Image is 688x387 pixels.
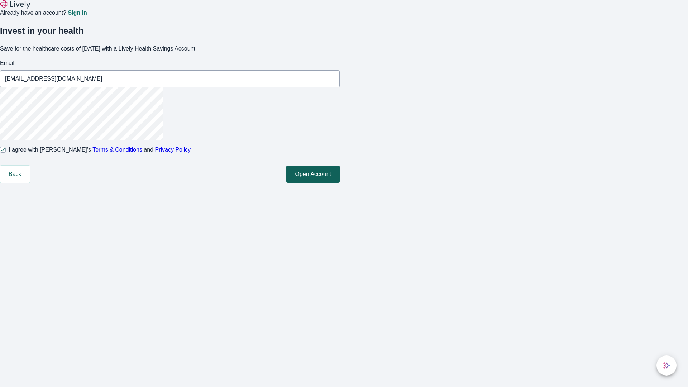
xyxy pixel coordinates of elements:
span: I agree with [PERSON_NAME]’s and [9,145,191,154]
svg: Lively AI Assistant [663,362,670,369]
a: Sign in [68,10,87,16]
a: Terms & Conditions [92,147,142,153]
button: chat [656,355,677,376]
a: Privacy Policy [155,147,191,153]
button: Open Account [286,166,340,183]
